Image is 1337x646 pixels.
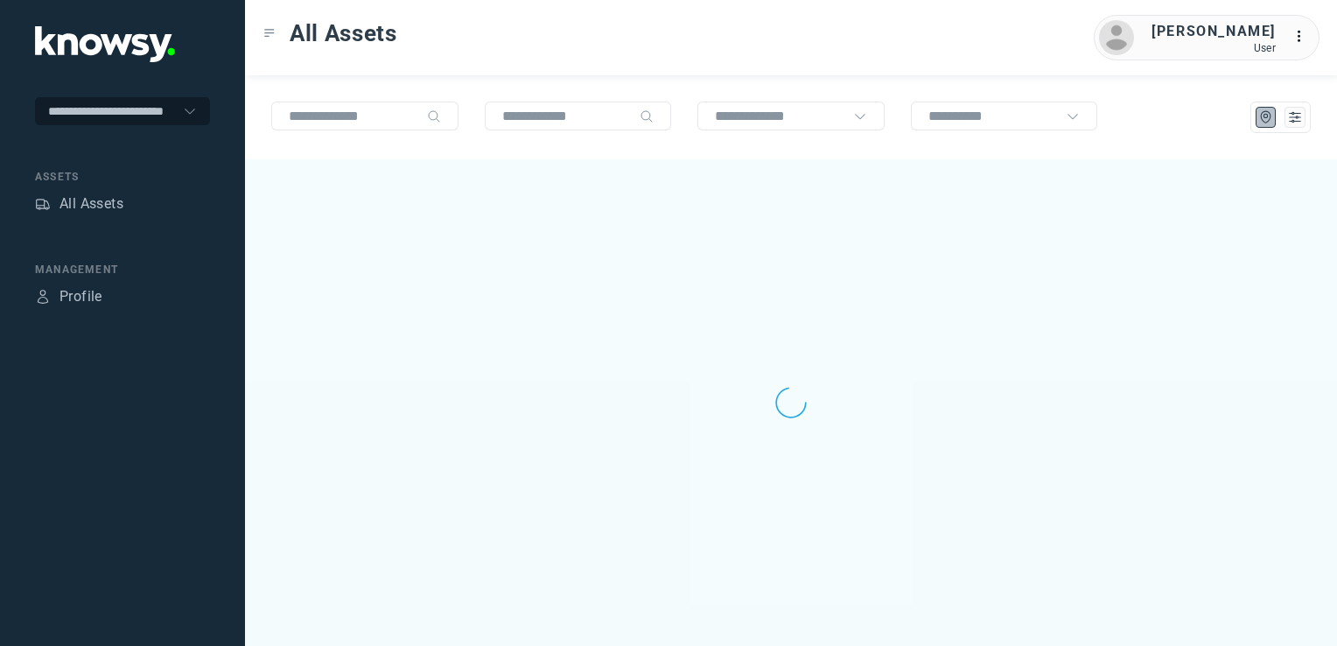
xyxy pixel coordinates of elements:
[640,109,654,123] div: Search
[427,109,441,123] div: Search
[1293,26,1314,50] div: :
[1099,20,1134,55] img: avatar.png
[290,18,397,49] span: All Assets
[59,193,123,214] div: All Assets
[35,196,51,212] div: Assets
[1287,109,1303,125] div: List
[35,169,210,185] div: Assets
[35,286,102,307] a: ProfileProfile
[35,262,210,277] div: Management
[35,193,123,214] a: AssetsAll Assets
[35,26,175,62] img: Application Logo
[35,289,51,305] div: Profile
[1151,21,1276,42] div: [PERSON_NAME]
[59,286,102,307] div: Profile
[1294,30,1312,43] tspan: ...
[1258,109,1274,125] div: Map
[1151,42,1276,54] div: User
[1293,26,1314,47] div: :
[263,27,276,39] div: Toggle Menu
